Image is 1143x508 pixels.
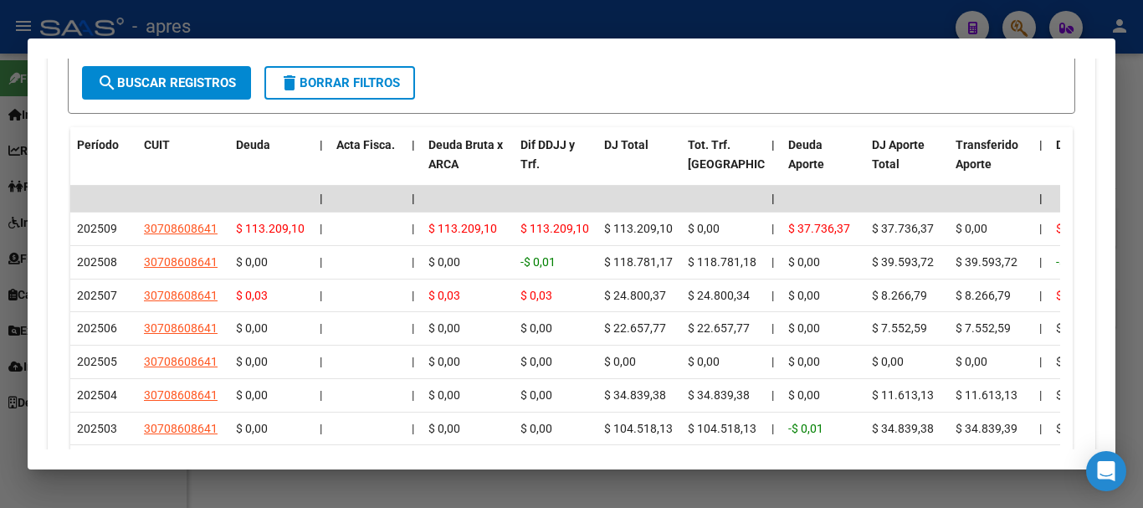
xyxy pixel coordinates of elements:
span: | [412,222,414,235]
span: $ 113.209,10 [604,222,673,235]
span: Período [77,138,119,151]
datatable-header-cell: Deuda Aporte [782,127,865,201]
span: 30708608641 [144,289,218,302]
span: 30708608641 [144,422,218,435]
span: $ 11.613,13 [956,388,1017,402]
span: | [771,138,775,151]
span: | [412,192,415,205]
span: | [320,138,323,151]
span: -$ 0,02 [1056,255,1091,269]
span: | [320,222,322,235]
span: $ 0,00 [236,355,268,368]
span: $ 24.800,37 [604,289,666,302]
span: $ 113.209,10 [428,222,497,235]
span: $ 0,00 [688,355,720,368]
span: | [412,255,414,269]
span: $ 0,03 [236,289,268,302]
span: Deuda Aporte [788,138,824,171]
span: $ 0,00 [1056,355,1088,368]
span: 202505 [77,355,117,368]
span: Deuda [236,138,270,151]
span: $ 37.736,37 [872,222,934,235]
span: 202509 [77,222,117,235]
span: | [1039,388,1042,402]
span: Acta Fisca. [336,138,395,151]
span: | [771,321,774,335]
span: $ 104.518,13 [688,422,756,435]
datatable-header-cell: | [313,127,330,201]
span: | [320,255,322,269]
span: $ 0,03 [520,289,552,302]
span: $ 34.839,38 [604,388,666,402]
datatable-header-cell: | [405,127,422,201]
span: $ 0,00 [520,422,552,435]
span: | [1039,321,1042,335]
span: Deuda Bruta x ARCA [428,138,503,171]
span: $ 0,00 [788,388,820,402]
span: $ 118.781,17 [604,255,673,269]
span: | [1039,289,1042,302]
span: | [1039,192,1043,205]
span: 30708608641 [144,355,218,368]
span: $ 37.736,37 [788,222,850,235]
datatable-header-cell: Acta Fisca. [330,127,405,201]
span: | [320,388,322,402]
span: | [771,422,774,435]
span: | [412,422,414,435]
span: $ 34.839,39 [956,422,1017,435]
span: 202506 [77,321,117,335]
span: $ 0,00 [236,321,268,335]
span: $ 0,00 [872,355,904,368]
span: $ 118.781,18 [688,255,756,269]
span: 202508 [77,255,117,269]
span: Buscar Registros [97,75,236,90]
span: $ 7.552,59 [872,321,927,335]
span: | [771,355,774,368]
span: $ 0,00 [956,222,987,235]
span: Borrar Filtros [279,75,400,90]
span: DJ Aporte Total [872,138,925,171]
div: Open Intercom Messenger [1086,451,1126,491]
span: 30708608641 [144,222,218,235]
span: $ 0,00 [428,321,460,335]
span: 202504 [77,388,117,402]
datatable-header-cell: CUIT [137,127,229,201]
span: $ 0,03 [1056,289,1088,302]
span: | [412,138,415,151]
span: $ 0,00 [520,388,552,402]
span: $ 0,00 [788,355,820,368]
span: $ 8.266,79 [956,289,1011,302]
span: $ 0,00 [428,388,460,402]
span: -$ 0,01 [520,255,556,269]
span: -$ 0,01 [788,422,823,435]
span: $ 34.839,38 [688,388,750,402]
datatable-header-cell: Deuda Contr. [1049,127,1133,201]
datatable-header-cell: | [765,127,782,201]
span: | [320,289,322,302]
span: | [1039,255,1042,269]
span: $ 22.657,77 [604,321,666,335]
button: Buscar Registros [82,66,251,100]
span: $ 0,00 [688,222,720,235]
span: | [771,192,775,205]
datatable-header-cell: Deuda Bruta x ARCA [422,127,514,201]
span: $ 113.209,10 [236,222,305,235]
span: CUIT [144,138,170,151]
span: 30708608641 [144,388,218,402]
span: $ 8.266,79 [872,289,927,302]
span: $ 104.518,13 [604,422,673,435]
datatable-header-cell: DJ Aporte Total [865,127,949,201]
span: $ 0,00 [520,321,552,335]
span: $ 0,00 [788,289,820,302]
datatable-header-cell: Tot. Trf. Bruto [681,127,765,201]
span: $ 34.839,38 [872,422,934,435]
datatable-header-cell: Dif DDJJ y Trf. [514,127,597,201]
span: 202507 [77,289,117,302]
span: $ 0,00 [1056,422,1088,435]
span: | [1039,355,1042,368]
span: $ 0,00 [428,422,460,435]
datatable-header-cell: DJ Total [597,127,681,201]
span: 202503 [77,422,117,435]
span: $ 39.593,72 [872,255,934,269]
datatable-header-cell: | [1033,127,1049,201]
